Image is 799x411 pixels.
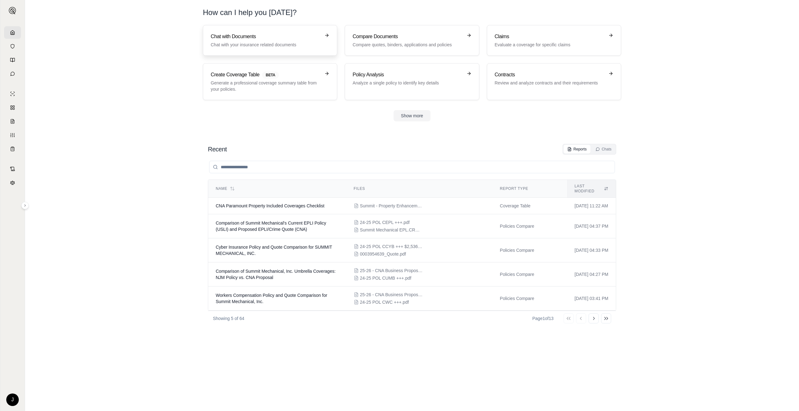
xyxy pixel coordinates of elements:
[4,129,21,141] a: Custom Report
[360,219,410,226] span: 24-25 POL CEPL +++.pdf
[492,180,567,198] th: Report Type
[360,275,411,281] span: 24-25 POL CUMB +++.pdf
[4,101,21,114] a: Policy Comparisons
[360,299,409,305] span: 24-25 POL CWC +++.pdf
[360,292,423,298] span: 25-26 - CNA Business Proposal.pdf
[203,63,337,100] a: Create Coverage TableBETAGenerate a professional coverage summary table from your policies.
[575,184,608,194] div: Last modified
[203,8,621,18] h1: How can I help you [DATE]?
[4,115,21,128] a: Claim Coverage
[216,293,327,304] span: Workers Compensation Policy and Quote Comparison for Summit Mechanical, Inc.
[360,227,423,233] span: Summit Mechanical EPL.CRM CNA.pdf
[567,238,616,262] td: [DATE] 04:33 PM
[216,221,326,232] span: Comparison of Summit Mechanical's Current EPLI Policy (USLI) and Proposed EPLI/Crime Quote (CNA)
[595,147,611,152] div: Chats
[495,42,605,48] p: Evaluate a coverage for specific claims
[360,243,423,250] span: 24-25 POL CCYB +++ $2,536.pdf
[567,287,616,311] td: [DATE] 03:41 PM
[567,147,587,152] div: Reports
[492,214,567,238] td: Policies Compare
[203,25,337,56] a: Chat with DocumentsChat with your insurance related documents
[213,315,244,322] p: Showing 5 of 64
[4,163,21,175] a: Contract Analysis
[532,315,554,322] div: Page 1 of 13
[211,71,321,79] h3: Create Coverage Table
[211,42,321,48] p: Chat with your insurance related documents
[216,203,324,208] span: CNA Paramount Property Included Coverages Checklist
[4,176,21,189] a: Legal Search Engine
[216,186,339,191] div: Name
[487,63,621,100] a: ContractsReview and analyze contracts and their requirements
[492,287,567,311] td: Policies Compare
[495,80,605,86] p: Review and analyze contracts and their requirements
[262,72,279,79] span: BETA
[4,40,21,53] a: Documents Vault
[21,202,29,209] button: Expand sidebar
[567,198,616,214] td: [DATE] 11:22 AM
[345,63,479,100] a: Policy AnalysisAnalyze a single policy to identify key details
[6,393,19,406] div: J
[6,4,19,17] button: Expand sidebar
[216,269,336,280] span: Comparison of Summit Mechanical, Inc. Umbrella Coverages: NJM Policy vs. CNA Proposal
[360,251,406,257] span: 0003954639_Quote.pdf
[4,68,21,80] a: Chat
[567,214,616,238] td: [DATE] 04:37 PM
[353,42,462,48] p: Compare quotes, binders, applications and policies
[495,71,605,79] h3: Contracts
[4,88,21,100] a: Single Policy
[360,203,423,209] span: Summit - Property Enhancement.pdf
[353,80,462,86] p: Analyze a single policy to identify key details
[346,180,492,198] th: Files
[492,238,567,262] td: Policies Compare
[353,33,462,40] h3: Compare Documents
[4,54,21,66] a: Prompt Library
[211,33,321,40] h3: Chat with Documents
[4,26,21,39] a: Home
[360,267,423,274] span: 25-26 - CNA Business Proposal.pdf
[9,7,16,14] img: Expand sidebar
[394,110,431,121] button: Show more
[492,262,567,287] td: Policies Compare
[487,25,621,56] a: ClaimsEvaluate a coverage for specific claims
[216,245,332,256] span: Cyber Insurance Policy and Quote Comparison for SUMMIT MECHANICAL, INC.
[211,80,321,92] p: Generate a professional coverage summary table from your policies.
[492,198,567,214] td: Coverage Table
[353,71,462,79] h3: Policy Analysis
[567,262,616,287] td: [DATE] 04:27 PM
[592,145,615,154] button: Chats
[208,145,227,154] h2: Recent
[4,143,21,155] a: Coverage Table
[564,145,590,154] button: Reports
[495,33,605,40] h3: Claims
[345,25,479,56] a: Compare DocumentsCompare quotes, binders, applications and policies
